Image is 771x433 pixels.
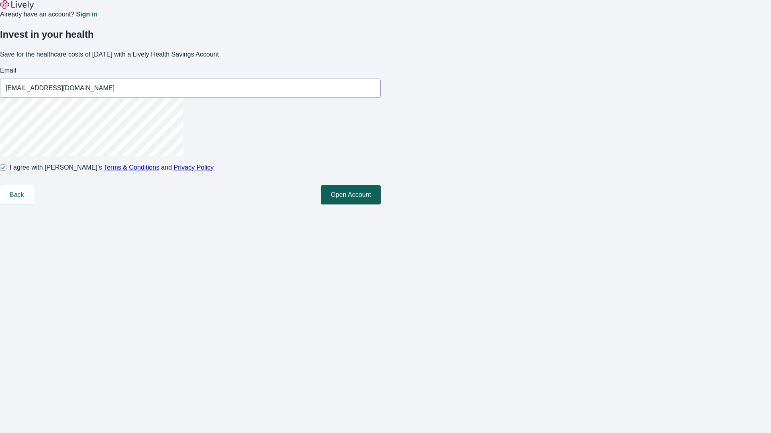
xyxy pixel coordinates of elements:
[76,11,97,18] a: Sign in
[321,185,381,204] button: Open Account
[174,164,214,171] a: Privacy Policy
[104,164,159,171] a: Terms & Conditions
[10,163,214,172] span: I agree with [PERSON_NAME]’s and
